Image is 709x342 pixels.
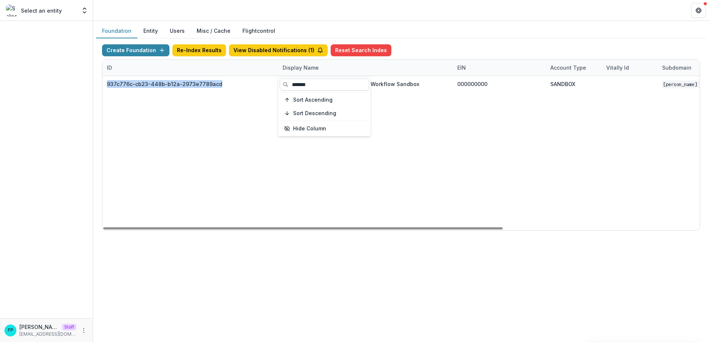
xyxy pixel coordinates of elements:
[229,44,328,56] button: View Disabled Notifications (1)
[457,80,487,88] div: 000000000
[102,64,117,72] div: ID
[79,326,88,335] button: More
[107,80,222,88] div: 937c776c-cb23-448b-b12a-2973e7789acd
[96,24,137,38] button: Foundation
[280,107,369,119] button: Sort Descending
[19,331,76,338] p: [EMAIL_ADDRESS][DOMAIN_NAME]
[172,44,226,56] button: Re-Index Results
[602,64,633,72] div: Vitally Id
[453,60,546,76] div: EIN
[280,123,369,134] button: Hide Column
[453,64,470,72] div: EIN
[293,97,333,103] span: Sort Ascending
[278,64,323,72] div: Display Name
[164,24,191,38] button: Users
[21,7,62,15] p: Select an entity
[602,60,658,76] div: Vitally Id
[550,80,575,88] div: SANDBOX
[19,323,59,331] p: [PERSON_NAME]
[6,4,18,16] img: Select an entity
[658,64,696,72] div: Subdomain
[546,60,602,76] div: Account Type
[102,44,169,56] button: Create Foundation
[191,24,236,38] button: Misc / Cache
[102,60,278,76] div: ID
[278,60,453,76] div: Display Name
[691,3,706,18] button: Get Help
[62,324,76,330] p: Staff
[280,94,369,106] button: Sort Ascending
[546,64,591,72] div: Account Type
[331,44,391,56] button: Reset Search Index
[8,328,13,333] div: Fanny Pinoul
[137,24,164,38] button: Entity
[79,3,90,18] button: Open entity switcher
[242,27,275,35] a: Flightcontrol
[293,110,336,117] span: Sort Descending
